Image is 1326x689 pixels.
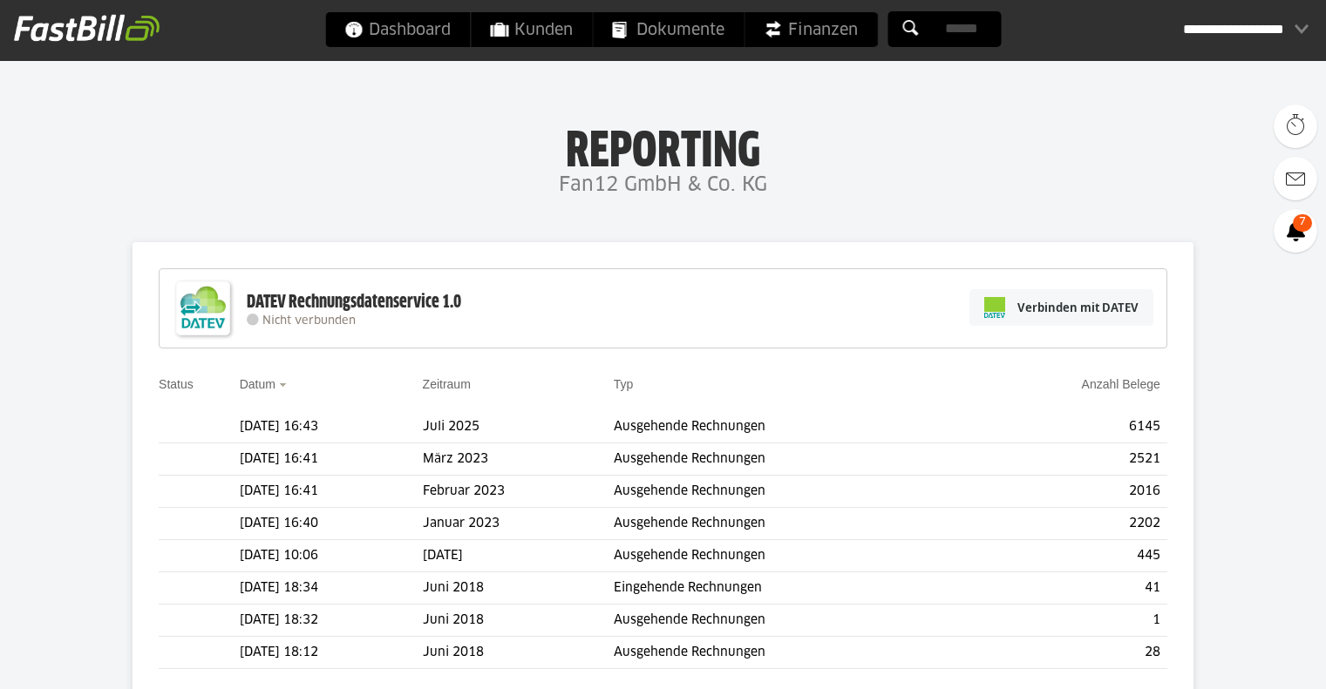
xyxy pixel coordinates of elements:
a: Anzahl Belege [1082,377,1160,391]
td: März 2023 [423,443,614,476]
td: 6145 [968,411,1167,443]
td: Juni 2018 [423,572,614,605]
td: 445 [968,540,1167,572]
td: Ausgehende Rechnungen [614,605,968,637]
td: [DATE] 18:12 [240,637,423,669]
td: 1 [968,605,1167,637]
a: Finanzen [745,12,877,47]
span: Nicht verbunden [262,315,356,327]
a: Typ [614,377,634,391]
a: Dokumente [593,12,744,47]
td: [DATE] 18:34 [240,572,423,605]
td: Ausgehende Rechnungen [614,411,968,443]
a: Zeitraum [423,377,471,391]
span: Kunden [490,12,573,47]
td: [DATE] 16:43 [240,411,423,443]
td: Ausgehende Rechnungen [614,443,968,476]
td: Ausgehende Rechnungen [614,540,968,572]
td: 2202 [968,508,1167,540]
td: Juni 2018 [423,605,614,637]
span: Dokumente [612,12,724,47]
a: Datum [240,377,275,391]
td: Februar 2023 [423,476,614,508]
img: sort_desc.gif [279,383,290,387]
span: Finanzen [764,12,858,47]
a: 7 [1274,209,1317,253]
td: Juli 2025 [423,411,614,443]
td: 41 [968,572,1167,605]
td: [DATE] [423,540,614,572]
span: Dashboard [344,12,451,47]
td: Januar 2023 [423,508,614,540]
td: Ausgehende Rechnungen [614,508,968,540]
a: Verbinden mit DATEV [969,289,1153,326]
a: Dashboard [325,12,470,47]
img: fastbill_logo_white.png [14,14,160,42]
img: DATEV-Datenservice Logo [168,274,238,343]
td: [DATE] 10:06 [240,540,423,572]
td: 2016 [968,476,1167,508]
td: [DATE] 16:41 [240,443,423,476]
td: Juni 2018 [423,637,614,669]
h1: Reporting [174,123,1152,168]
td: 2521 [968,443,1167,476]
a: Status [159,377,194,391]
img: pi-datev-logo-farbig-24.svg [984,297,1005,318]
div: DATEV Rechnungsdatenservice 1.0 [247,291,461,314]
td: [DATE] 16:41 [240,476,423,508]
td: Ausgehende Rechnungen [614,637,968,669]
a: Kunden [471,12,592,47]
span: 7 [1293,214,1312,232]
td: 28 [968,637,1167,669]
iframe: Öffnet ein Widget, in dem Sie weitere Informationen finden [1192,637,1309,680]
td: Eingehende Rechnungen [614,572,968,605]
td: [DATE] 16:40 [240,508,423,540]
td: [DATE] 18:32 [240,605,423,637]
td: Ausgehende Rechnungen [614,476,968,508]
span: Verbinden mit DATEV [1017,299,1139,316]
